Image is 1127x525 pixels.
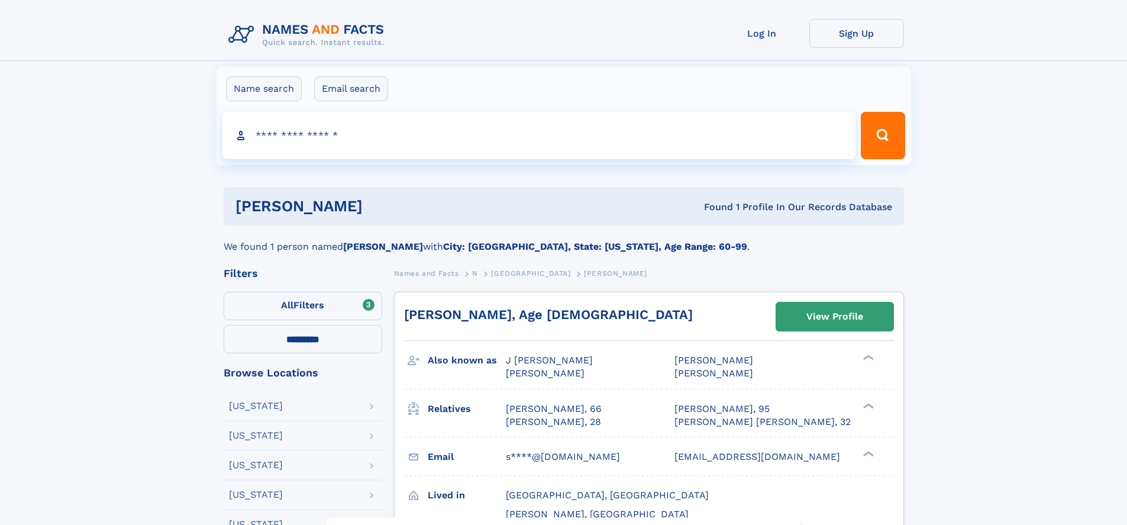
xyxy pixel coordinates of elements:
[584,269,647,278] span: [PERSON_NAME]
[443,241,747,252] b: City: [GEOGRAPHIC_DATA], State: [US_STATE], Age Range: 60-99
[674,416,851,429] a: [PERSON_NAME] [PERSON_NAME], 32
[224,292,382,320] label: Filters
[472,269,478,278] span: N
[861,112,905,159] button: Search Button
[224,19,394,51] img: Logo Names and Facts
[715,19,809,48] a: Log In
[491,266,570,281] a: [GEOGRAPHIC_DATA]
[229,401,283,411] div: [US_STATE]
[674,402,770,416] a: [PERSON_NAME], 95
[229,460,283,470] div: [US_STATE]
[533,201,892,214] div: Found 1 Profile In Our Records Database
[860,402,874,410] div: ❯
[491,269,570,278] span: [GEOGRAPHIC_DATA]
[428,485,506,505] h3: Lived in
[506,355,593,366] span: J [PERSON_NAME]
[860,450,874,458] div: ❯
[428,399,506,419] h3: Relatives
[860,354,874,362] div: ❯
[506,368,585,379] span: [PERSON_NAME]
[806,303,863,330] div: View Profile
[776,302,893,331] a: View Profile
[235,199,534,214] h1: [PERSON_NAME]
[428,447,506,467] h3: Email
[394,266,459,281] a: Names and Facts
[506,402,602,416] a: [PERSON_NAME], 66
[224,268,382,279] div: Filters
[674,451,840,462] span: [EMAIL_ADDRESS][DOMAIN_NAME]
[674,368,753,379] span: [PERSON_NAME]
[281,299,293,311] span: All
[472,266,478,281] a: N
[674,355,753,366] span: [PERSON_NAME]
[224,226,904,254] div: We found 1 person named with .
[229,490,283,500] div: [US_STATE]
[229,431,283,440] div: [US_STATE]
[226,76,302,101] label: Name search
[809,19,904,48] a: Sign Up
[506,508,689,520] span: [PERSON_NAME], [GEOGRAPHIC_DATA]
[506,489,709,501] span: [GEOGRAPHIC_DATA], [GEOGRAPHIC_DATA]
[222,112,856,159] input: search input
[506,416,601,429] a: [PERSON_NAME], 28
[428,350,506,371] h3: Also known as
[343,241,423,252] b: [PERSON_NAME]
[404,307,693,322] a: [PERSON_NAME], Age [DEMOGRAPHIC_DATA]
[224,368,382,378] div: Browse Locations
[314,76,388,101] label: Email search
